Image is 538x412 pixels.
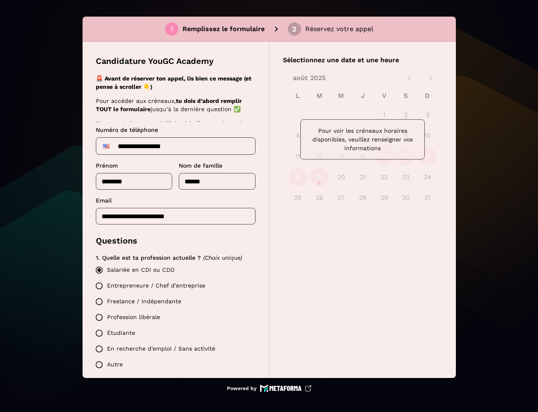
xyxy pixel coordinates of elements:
p: Remplissez le formulaire [183,24,265,34]
label: En recherche d’emploi / Sans activité [91,341,256,357]
div: United States: + 1 [98,139,114,153]
label: Profession libérale [91,310,256,325]
label: Étudiante [91,325,256,341]
p: Sélectionnez une date et une heure [283,55,443,65]
span: Email [96,197,112,204]
div: 2 [292,25,297,33]
div: 1 [170,25,173,33]
p: Pour voir les créneaux horaires disponibles, veuillez renseigner vos informations [307,127,418,153]
span: 2. Es-tu majeure (18 ans ou plus) ? [96,377,197,383]
p: Powered by [227,385,257,392]
p: Réservez votre appel [305,24,373,34]
label: Salariée en CDI ou CDD [91,262,256,278]
span: (Choix unique) [200,377,239,383]
span: Numéro de téléphone [96,127,158,133]
strong: 🚨 Avant de réserver ton appel, lis bien ce message (et pense à scroller 👇) [96,75,251,90]
span: 1. Quelle est ta profession actuelle ? [96,254,201,261]
label: Entrepreneure / Chef d’entreprise [91,278,256,294]
span: (Choix unique) [203,254,242,261]
p: Si aucun créneau ne s’affiche à la fin, pas de panique : [96,119,253,136]
p: Questions [96,234,256,247]
a: Powered by [227,385,312,392]
span: Prénom [96,162,118,169]
p: Candidature YouGC Academy [96,55,214,67]
label: Autre [91,357,256,373]
label: Freelance / Indépendante [91,294,256,310]
span: Nom de famille [179,162,222,169]
p: Pour accéder aux créneaux, jusqu’à la dernière question ✅ [96,97,253,113]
